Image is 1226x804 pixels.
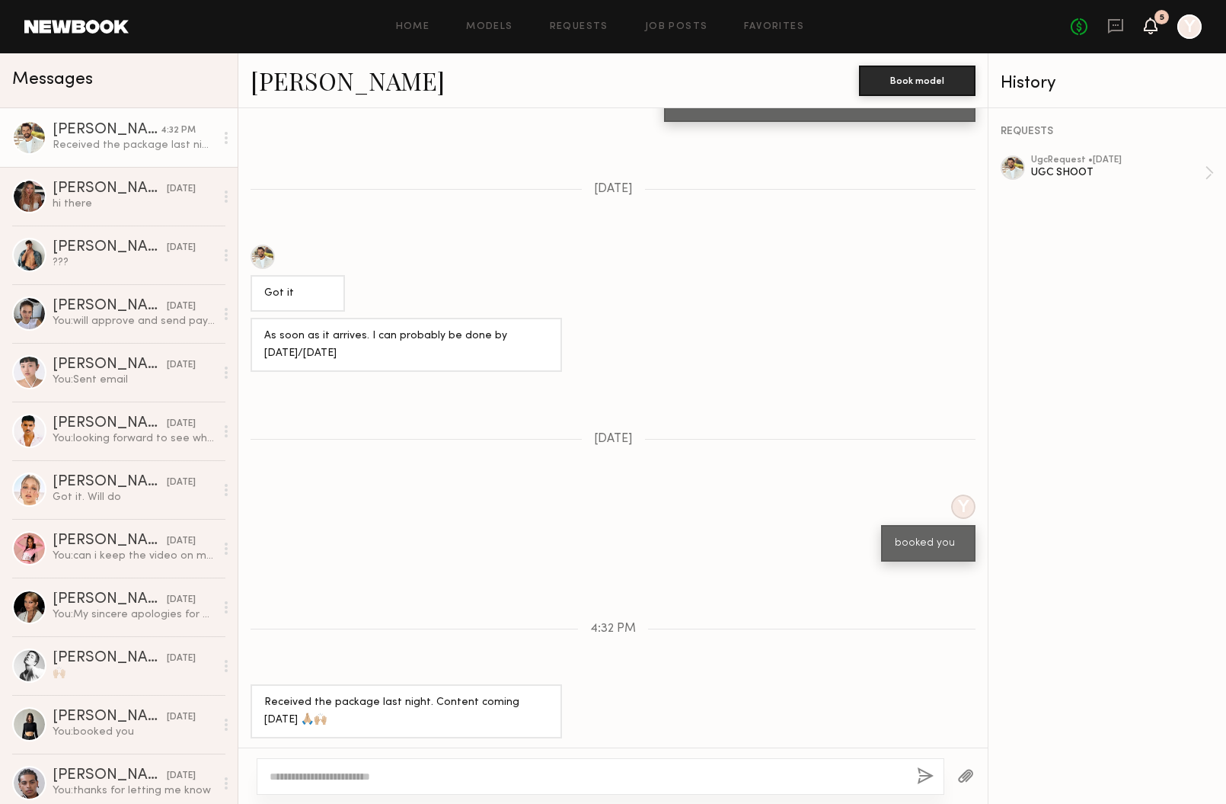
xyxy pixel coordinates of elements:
a: ugcRequest •[DATE]UGC SHOOT [1031,155,1214,191]
div: [DATE] [167,358,196,373]
div: You: thanks for letting me know [53,783,215,798]
button: Book model [859,66,975,96]
div: You: can i keep the video on my iinstagram feed though ? [53,549,215,563]
div: ??? [53,255,215,270]
span: Messages [12,71,93,88]
div: [DATE] [167,534,196,549]
div: [PERSON_NAME] [53,592,167,607]
div: hi there [53,197,215,211]
div: UGC SHOOT [1031,165,1205,180]
div: [DATE] [167,476,196,490]
div: [DATE] [167,769,196,783]
div: [PERSON_NAME] [53,710,167,725]
div: [DATE] [167,593,196,607]
div: 4:32 PM [161,123,196,138]
div: Got it. Will do [53,490,215,505]
a: [PERSON_NAME] [251,64,445,97]
div: [PERSON_NAME] [53,416,167,431]
div: [PERSON_NAME] [53,299,167,314]
div: As soon as it arrives. I can probably be done by [DATE]/[DATE] [264,328,548,363]
a: Models [466,22,512,32]
div: History [1001,75,1214,92]
div: 5 [1160,14,1164,22]
span: [DATE] [594,183,633,196]
a: Requests [550,22,608,32]
div: Got it [264,285,331,303]
div: ugc Request • [DATE] [1031,155,1205,165]
a: Favorites [744,22,804,32]
div: [DATE] [167,710,196,725]
div: [PERSON_NAME] [53,651,167,666]
div: [PERSON_NAME] [53,123,161,138]
div: booked you [895,535,962,553]
a: Book model [859,73,975,86]
div: [DATE] [167,241,196,255]
div: You: will approve and send payment [53,314,215,328]
div: You: My sincere apologies for my outrageously late response! Would you still like to work together? [53,607,215,622]
div: Received the package last night. Content coming [DATE] 🙏🏼🙌🏼 [264,694,548,729]
div: [PERSON_NAME] [53,475,167,490]
div: [PERSON_NAME] [53,768,167,783]
div: [PERSON_NAME] [53,357,167,373]
div: [PERSON_NAME] [53,533,167,549]
a: Y [1177,14,1202,39]
a: Job Posts [645,22,708,32]
div: You: Sent email [53,373,215,387]
div: [DATE] [167,299,196,314]
div: Received the package last night. Content coming [DATE] 🙏🏼🙌🏼 [53,138,215,152]
div: [DATE] [167,182,196,197]
div: 🙌🏼 [53,666,215,681]
div: [DATE] [167,652,196,666]
span: [DATE] [594,433,633,446]
div: [PERSON_NAME] [53,181,167,197]
a: Home [396,22,430,32]
div: [PERSON_NAME] [53,240,167,255]
div: [DATE] [167,417,196,431]
div: You: looking forward to see what you creates [53,431,215,446]
span: 4:32 PM [590,623,636,636]
div: REQUESTS [1001,127,1214,137]
div: You: booked you [53,725,215,739]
